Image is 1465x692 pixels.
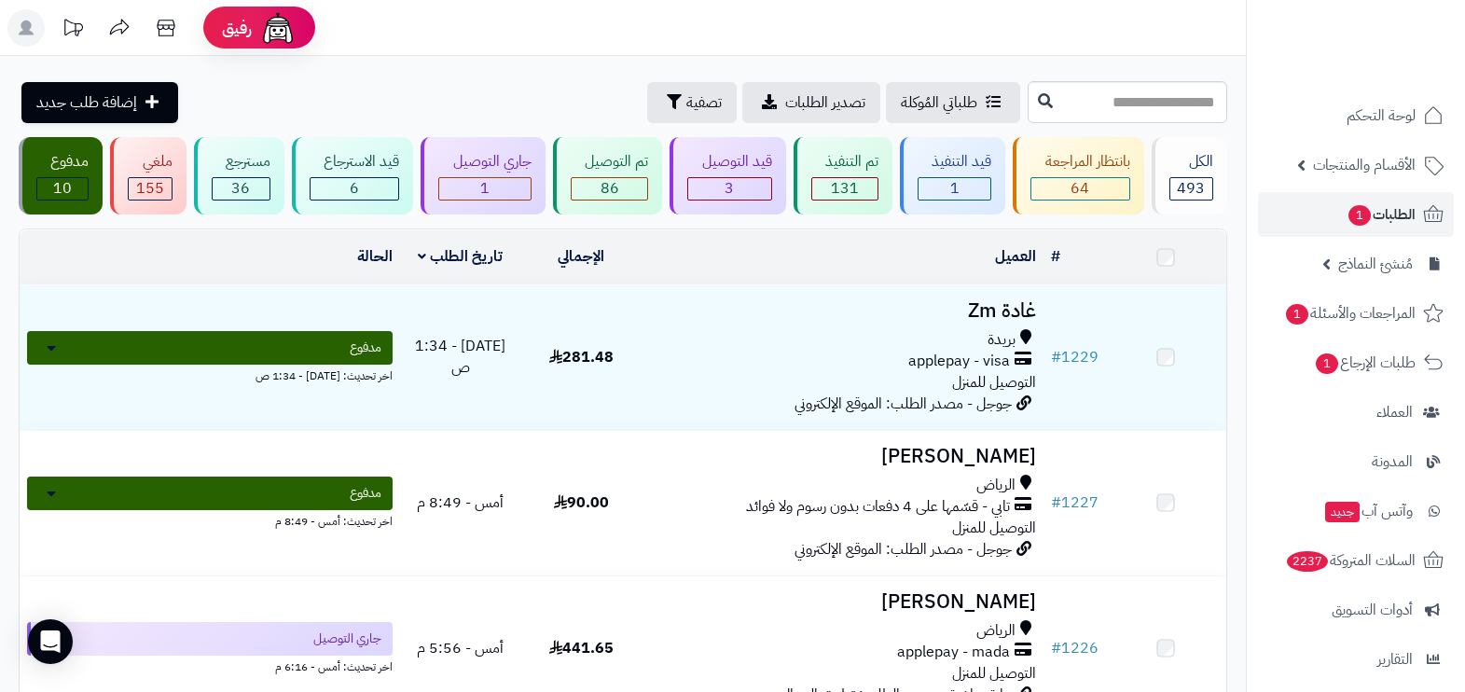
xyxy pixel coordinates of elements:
span: جوجل - مصدر الطلب: الموقع الإلكتروني [795,538,1012,561]
span: الرياض [976,475,1016,496]
div: قيد الاسترجاع [310,151,399,173]
a: إضافة طلب جديد [21,82,178,123]
a: وآتس آبجديد [1258,489,1454,533]
a: أدوات التسويق [1258,588,1454,632]
a: الكل493 [1148,137,1231,215]
div: 1 [439,178,530,200]
div: اخر تحديث: [DATE] - 1:34 ص [27,365,393,384]
a: مسترجع 36 [190,137,288,215]
span: المدونة [1372,449,1413,475]
span: تصدير الطلبات [785,91,865,114]
span: الأقسام والمنتجات [1313,152,1416,178]
span: 441.65 [549,637,614,659]
div: Open Intercom Messenger [28,619,73,664]
h3: غادة Zm [649,300,1036,322]
a: تصدير الطلبات [742,82,880,123]
div: 3 [688,178,770,200]
a: # [1051,245,1060,268]
span: السلات المتروكة [1285,547,1416,574]
span: 281.48 [549,346,614,368]
a: قيد التوصيل 3 [666,137,789,215]
div: جاري التوصيل [438,151,531,173]
span: طلباتي المُوكلة [901,91,977,114]
span: 1 [1286,304,1308,325]
span: رفيق [222,17,252,39]
span: الرياض [976,620,1016,642]
div: 10 [37,178,88,200]
div: 86 [572,178,647,200]
div: 131 [812,178,878,200]
span: 1 [480,177,490,200]
span: applepay - mada [897,642,1010,663]
a: قيد الاسترجاع 6 [288,137,417,215]
a: جاري التوصيل 1 [417,137,548,215]
span: التوصيل للمنزل [952,517,1036,539]
span: التقارير [1377,646,1413,672]
div: 64 [1031,178,1128,200]
span: # [1051,491,1061,514]
a: #1226 [1051,637,1099,659]
a: تم التنفيذ 131 [790,137,896,215]
span: مدفوع [350,484,381,503]
button: تصفية [647,82,737,123]
a: الطلبات1 [1258,192,1454,237]
a: تاريخ الطلب [418,245,503,268]
span: applepay - visa [908,351,1010,372]
span: 2237 [1287,551,1328,572]
div: تم التنفيذ [811,151,878,173]
div: اخر تحديث: أمس - 8:49 م [27,510,393,530]
span: 6 [350,177,359,200]
a: تم التوصيل 86 [549,137,666,215]
span: 155 [136,177,164,200]
span: # [1051,346,1061,368]
a: التقارير [1258,637,1454,682]
span: مُنشئ النماذج [1338,251,1413,277]
span: تابي - قسّمها على 4 دفعات بدون رسوم ولا فوائد [746,496,1010,518]
div: 36 [213,178,270,200]
div: تم التوصيل [571,151,648,173]
div: ملغي [128,151,172,173]
span: 1 [1348,205,1371,226]
span: أدوات التسويق [1332,597,1413,623]
a: بانتظار المراجعة 64 [1009,137,1147,215]
a: طلبات الإرجاع1 [1258,340,1454,385]
span: 86 [601,177,619,200]
span: 64 [1071,177,1089,200]
div: 6 [311,178,398,200]
span: جاري التوصيل [313,630,381,648]
div: 155 [129,178,171,200]
div: الكل [1169,151,1213,173]
span: لوحة التحكم [1347,103,1416,129]
a: العملاء [1258,390,1454,435]
span: التوصيل للمنزل [952,662,1036,685]
span: 493 [1177,177,1205,200]
span: [DATE] - 1:34 ص [415,335,505,379]
span: # [1051,637,1061,659]
div: بانتظار المراجعة [1030,151,1129,173]
span: التوصيل للمنزل [952,371,1036,394]
span: إضافة طلب جديد [36,91,137,114]
div: قيد التوصيل [687,151,771,173]
a: الإجمالي [558,245,604,268]
span: 1 [1316,353,1338,374]
a: تحديثات المنصة [49,9,96,51]
a: مدفوع 10 [15,137,106,215]
span: تصفية [686,91,722,114]
span: وآتس آب [1323,498,1413,524]
a: قيد التنفيذ 1 [896,137,1009,215]
span: 131 [831,177,859,200]
a: السلات المتروكة2237 [1258,538,1454,583]
span: أمس - 5:56 م [417,637,504,659]
div: اخر تحديث: أمس - 6:16 م [27,656,393,675]
span: المراجعات والأسئلة [1284,300,1416,326]
a: #1227 [1051,491,1099,514]
h3: [PERSON_NAME] [649,446,1036,467]
h3: [PERSON_NAME] [649,591,1036,613]
a: العميل [995,245,1036,268]
img: logo-2.png [1338,49,1447,89]
span: طلبات الإرجاع [1314,350,1416,376]
span: مدفوع [350,339,381,357]
span: 36 [231,177,250,200]
span: 1 [950,177,960,200]
a: المدونة [1258,439,1454,484]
